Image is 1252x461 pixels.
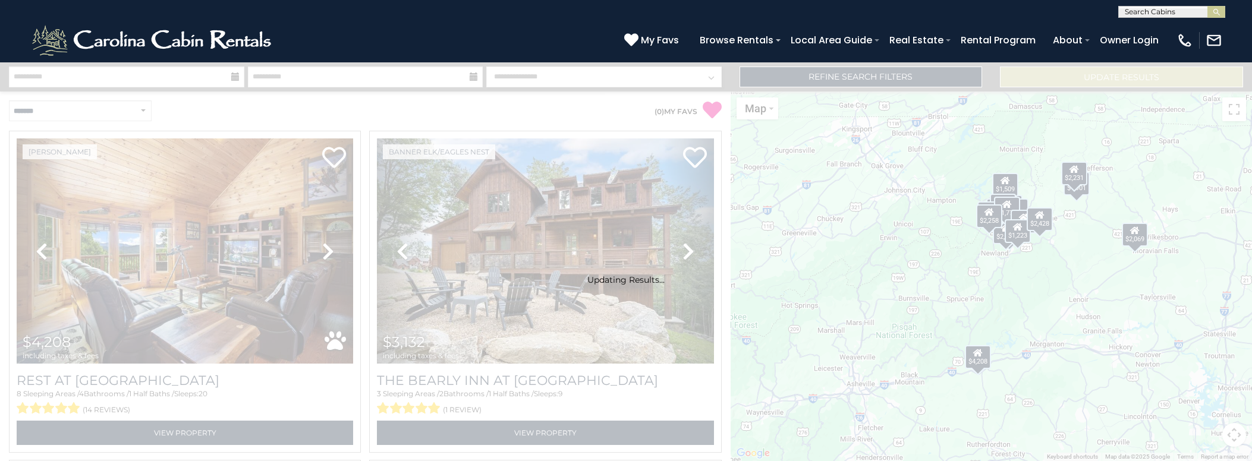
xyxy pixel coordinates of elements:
a: About [1047,30,1089,50]
a: Real Estate [883,30,949,50]
a: Rental Program [955,30,1042,50]
a: Owner Login [1094,30,1165,50]
span: My Favs [641,33,679,48]
img: phone-regular-white.png [1176,32,1193,49]
img: White-1-2.png [30,23,276,58]
a: Local Area Guide [785,30,878,50]
a: Browse Rentals [694,30,779,50]
img: mail-regular-white.png [1206,32,1222,49]
a: My Favs [624,33,682,48]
